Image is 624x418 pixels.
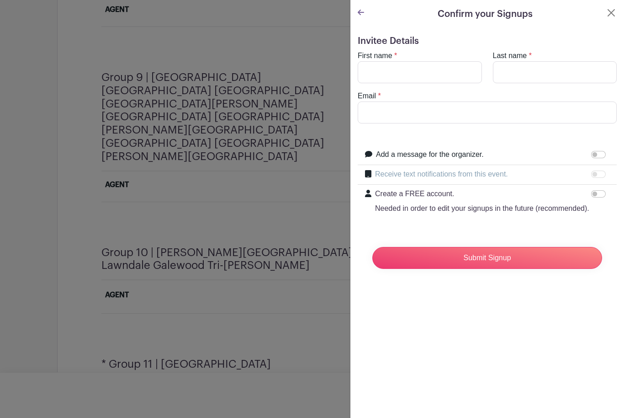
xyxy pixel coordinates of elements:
label: Add a message for the organizer. [376,149,484,160]
label: Receive text notifications from this event. [375,169,508,180]
label: First name [358,50,392,61]
label: Last name [493,50,527,61]
p: Needed in order to edit your signups in the future (recommended). [375,203,589,214]
button: Close [606,7,617,18]
input: Submit Signup [372,247,602,269]
h5: Invitee Details [358,36,617,47]
p: Create a FREE account. [375,188,589,199]
label: Email [358,91,376,102]
h5: Confirm your Signups [438,7,533,21]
